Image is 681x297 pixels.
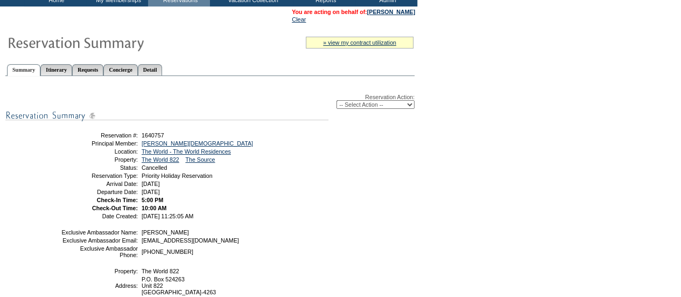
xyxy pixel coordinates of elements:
[142,140,253,147] a: [PERSON_NAME][DEMOGRAPHIC_DATA]
[61,164,138,171] td: Status:
[142,248,193,255] span: [PHONE_NUMBER]
[61,148,138,155] td: Location:
[142,156,179,163] a: The World 822
[5,94,415,109] div: Reservation Action:
[142,205,166,211] span: 10:00 AM
[142,132,164,139] span: 1640757
[142,172,212,179] span: Priority Holiday Reservation
[142,148,231,155] a: The World - The World Residences
[61,172,138,179] td: Reservation Type:
[142,229,189,236] span: [PERSON_NAME]
[142,197,163,203] span: 5:00 PM
[292,16,306,23] a: Clear
[61,181,138,187] td: Arrival Date:
[142,181,160,187] span: [DATE]
[61,229,138,236] td: Exclusive Ambassador Name:
[61,245,138,258] td: Exclusive Ambassador Phone:
[323,39,396,46] a: » view my contract utilization
[142,276,216,295] span: P.O. Box 524263 Unit 822 [GEOGRAPHIC_DATA]-4263
[142,237,239,244] span: [EMAIL_ADDRESS][DOMAIN_NAME]
[72,64,103,75] a: Requests
[142,268,179,274] span: The World 822
[5,109,328,122] img: subTtlResSummary.gif
[61,268,138,274] td: Property:
[61,140,138,147] td: Principal Member:
[142,213,193,219] span: [DATE] 11:25:05 AM
[61,276,138,295] td: Address:
[61,132,138,139] td: Reservation #:
[103,64,137,75] a: Concierge
[7,31,222,53] img: Reservaton Summary
[185,156,215,163] a: The Source
[138,64,163,75] a: Detail
[97,197,138,203] strong: Check-In Time:
[61,189,138,195] td: Departure Date:
[7,64,40,76] a: Summary
[142,164,167,171] span: Cancelled
[367,9,415,15] a: [PERSON_NAME]
[40,64,72,75] a: Itinerary
[292,9,415,15] span: You are acting on behalf of:
[142,189,160,195] span: [DATE]
[61,213,138,219] td: Date Created:
[61,156,138,163] td: Property:
[61,237,138,244] td: Exclusive Ambassador Email:
[92,205,138,211] strong: Check-Out Time:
